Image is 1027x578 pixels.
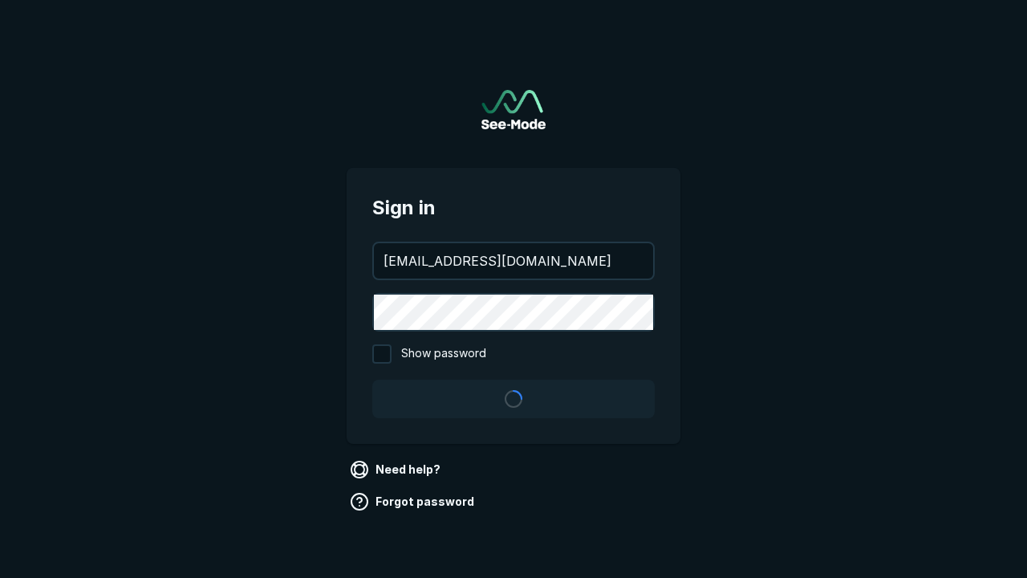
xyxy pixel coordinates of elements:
a: Need help? [347,457,447,482]
input: your@email.com [374,243,653,279]
span: Show password [401,344,486,364]
img: See-Mode Logo [481,90,546,129]
a: Forgot password [347,489,481,515]
span: Sign in [372,193,655,222]
a: Go to sign in [481,90,546,129]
